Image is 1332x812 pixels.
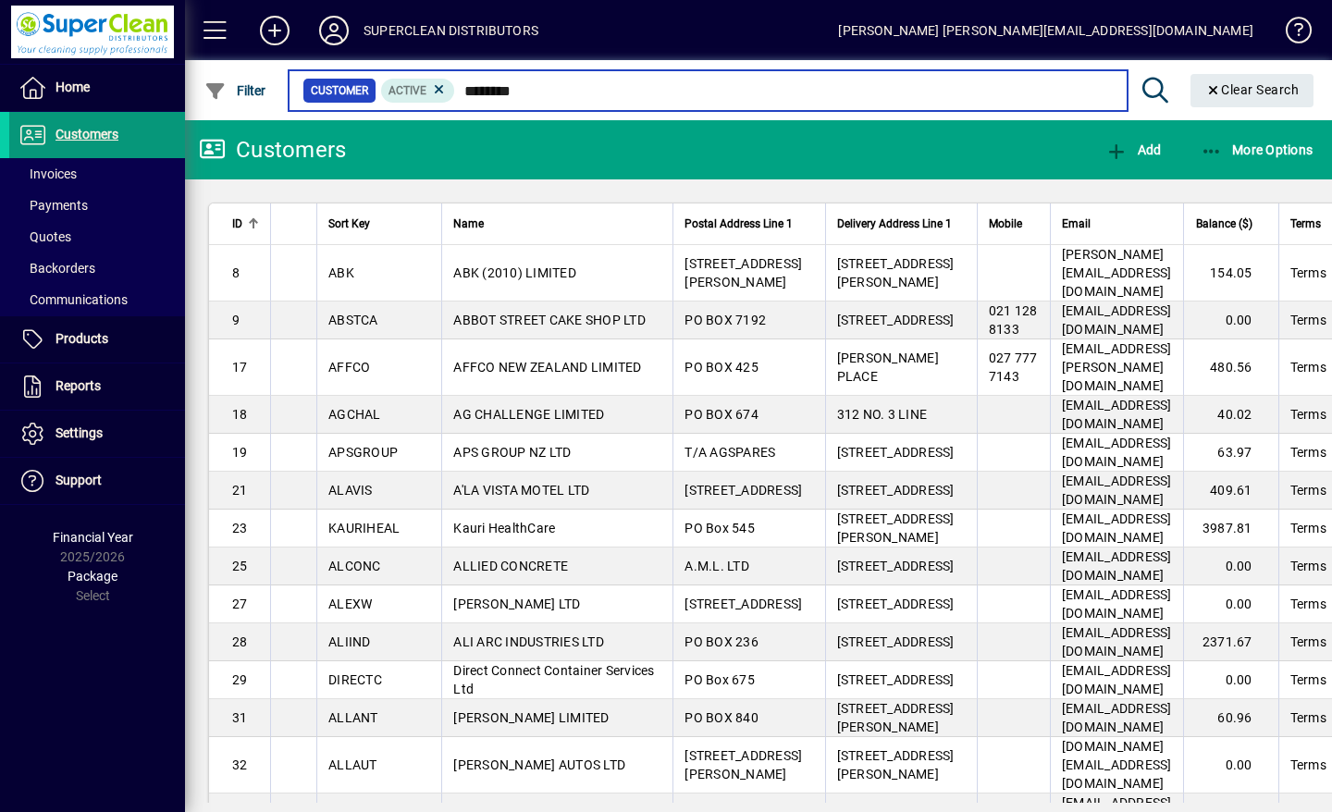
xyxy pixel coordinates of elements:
[53,530,133,545] span: Financial Year
[684,634,758,649] span: PO BOX 236
[989,214,1039,234] div: Mobile
[388,84,426,97] span: Active
[453,663,654,696] span: Direct Connect Container Services Ltd
[328,445,398,460] span: APSGROUP
[328,265,354,280] span: ABK
[837,214,952,234] span: Delivery Address Line 1
[837,559,955,573] span: [STREET_ADDRESS]
[55,127,118,141] span: Customers
[232,710,248,725] span: 31
[1290,633,1326,651] span: Terms
[837,672,955,687] span: [STREET_ADDRESS]
[1183,472,1278,510] td: 409.61
[837,351,939,384] span: [PERSON_NAME] PLACE
[1290,519,1326,537] span: Terms
[9,458,185,504] a: Support
[328,214,370,234] span: Sort Key
[989,351,1038,384] span: 027 777 7143
[1062,701,1172,734] span: [EMAIL_ADDRESS][DOMAIN_NAME]
[837,634,955,649] span: [STREET_ADDRESS]
[1195,214,1269,234] div: Balance ($)
[1183,585,1278,623] td: 0.00
[684,360,758,375] span: PO BOX 425
[1290,671,1326,689] span: Terms
[1196,214,1252,234] span: Balance ($)
[55,331,108,346] span: Products
[453,521,555,535] span: Kauri HealthCare
[232,445,248,460] span: 19
[1183,434,1278,472] td: 63.97
[18,198,88,213] span: Payments
[1183,623,1278,661] td: 2371.67
[1205,82,1300,97] span: Clear Search
[684,672,755,687] span: PO Box 675
[837,256,955,289] span: [STREET_ADDRESS][PERSON_NAME]
[232,757,248,772] span: 32
[684,256,802,289] span: [STREET_ADDRESS][PERSON_NAME]
[1062,625,1172,658] span: [EMAIL_ADDRESS][DOMAIN_NAME]
[232,634,248,649] span: 28
[55,80,90,94] span: Home
[1290,405,1326,424] span: Terms
[232,214,259,234] div: ID
[453,710,609,725] span: [PERSON_NAME] LIMITED
[1290,311,1326,329] span: Terms
[1183,396,1278,434] td: 40.02
[9,158,185,190] a: Invoices
[328,483,373,498] span: ALAVIS
[232,559,248,573] span: 25
[1290,358,1326,376] span: Terms
[9,363,185,410] a: Reports
[1290,595,1326,613] span: Terms
[1183,245,1278,301] td: 154.05
[1062,474,1172,507] span: [EMAIL_ADDRESS][DOMAIN_NAME]
[328,710,378,725] span: ALLANT
[18,166,77,181] span: Invoices
[328,407,381,422] span: AGCHAL
[232,483,248,498] span: 21
[204,83,266,98] span: Filter
[18,292,128,307] span: Communications
[453,757,625,772] span: [PERSON_NAME] AUTOS LTD
[1105,142,1161,157] span: Add
[232,407,248,422] span: 18
[232,313,240,327] span: 9
[200,74,271,107] button: Filter
[684,483,802,498] span: [STREET_ADDRESS]
[684,214,793,234] span: Postal Address Line 1
[9,221,185,252] a: Quotes
[9,284,185,315] a: Communications
[1290,557,1326,575] span: Terms
[232,597,248,611] span: 27
[1290,756,1326,774] span: Terms
[18,229,71,244] span: Quotes
[1062,247,1172,299] span: [PERSON_NAME][EMAIL_ADDRESS][DOMAIN_NAME]
[381,79,455,103] mat-chip: Activation Status: Active
[328,757,377,772] span: ALLAUT
[1062,663,1172,696] span: [EMAIL_ADDRESS][DOMAIN_NAME]
[453,214,484,234] span: Name
[9,190,185,221] a: Payments
[232,265,240,280] span: 8
[1062,214,1172,234] div: Email
[837,511,955,545] span: [STREET_ADDRESS][PERSON_NAME]
[1290,264,1326,282] span: Terms
[328,521,400,535] span: KAURIHEAL
[311,81,368,100] span: Customer
[18,261,95,276] span: Backorders
[304,14,364,47] button: Profile
[989,303,1038,337] span: 021 128 8133
[55,378,101,393] span: Reports
[453,559,568,573] span: ALLIED CONCRETE
[1183,339,1278,396] td: 480.56
[1290,214,1321,234] span: Terms
[1101,133,1165,166] button: Add
[245,14,304,47] button: Add
[328,313,378,327] span: ABSTCA
[837,748,955,781] span: [STREET_ADDRESS][PERSON_NAME]
[837,701,955,734] span: [STREET_ADDRESS][PERSON_NAME]
[1183,699,1278,737] td: 60.96
[1201,142,1313,157] span: More Options
[55,473,102,487] span: Support
[232,521,248,535] span: 23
